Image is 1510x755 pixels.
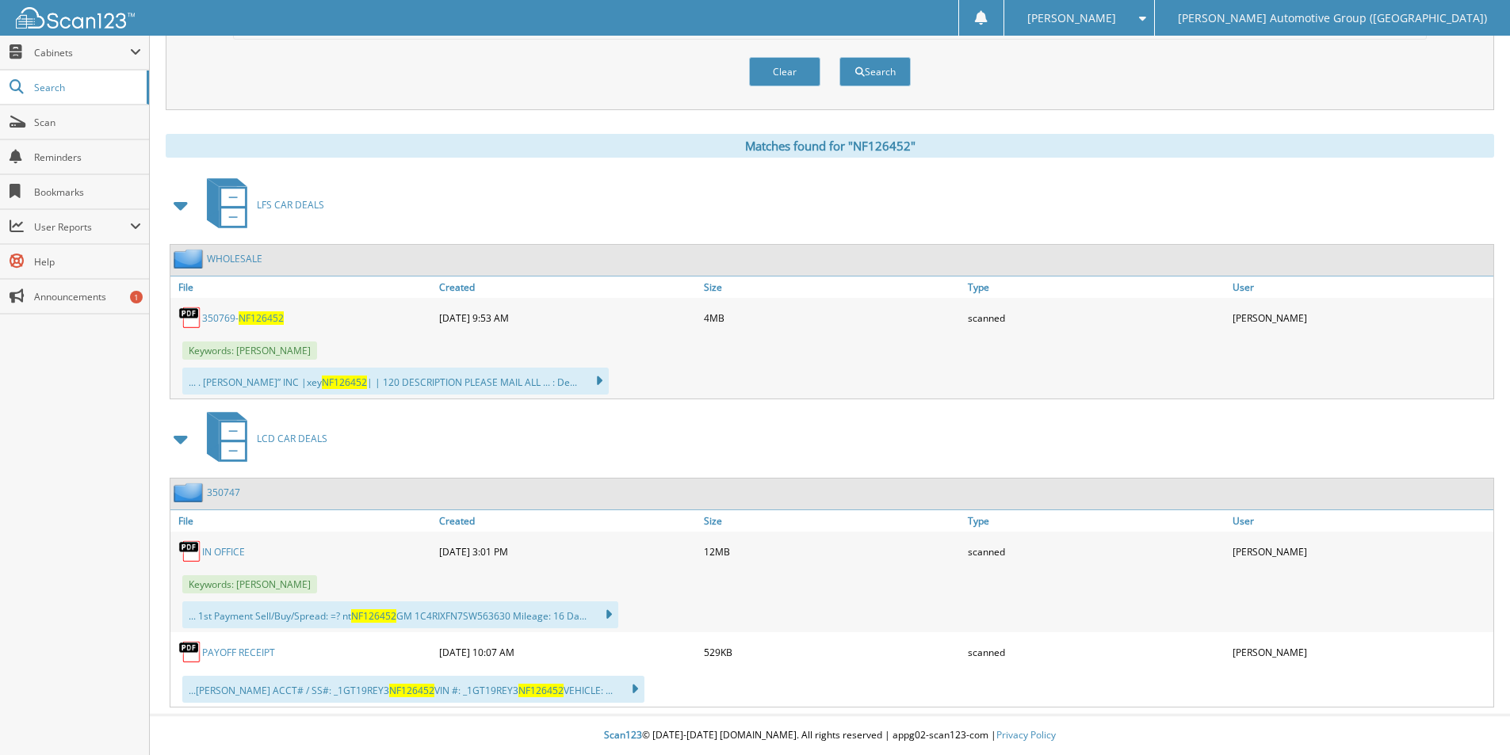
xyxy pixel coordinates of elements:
img: PDF.png [178,640,202,664]
div: ...[PERSON_NAME] ACCT# / SS#: _1GT19REY3 VIN #: _1GT19REY3 VEHICLE: ... [182,676,644,703]
span: User Reports [34,220,130,234]
a: 350747 [207,486,240,499]
a: 350769-NF126452 [202,311,284,325]
div: [PERSON_NAME] [1229,536,1493,567]
span: NF126452 [239,311,284,325]
a: User [1229,276,1493,298]
img: folder2.png [174,249,207,269]
div: 1 [130,291,143,303]
a: Type [964,510,1229,532]
a: WHOLESALE [207,252,262,265]
img: PDF.png [178,306,202,330]
a: LFS CAR DEALS [197,173,324,236]
span: Reminders [34,151,141,164]
div: scanned [964,536,1229,567]
a: User [1229,510,1493,532]
span: Announcements [34,290,141,303]
button: Search [839,57,911,86]
div: [DATE] 9:53 AM [435,302,700,334]
div: ... 1st Payment Sell/Buy/Spread: =? nt GM 1C4RIXFN7SW563630 Mileage: 16 Da... [182,601,618,628]
span: Scan [34,116,141,129]
span: NF126452 [518,684,564,697]
a: Privacy Policy [996,728,1056,742]
a: Type [964,276,1229,298]
span: Scan123 [604,728,642,742]
img: scan123-logo-white.svg [16,7,135,29]
div: Matches found for "NF126452" [166,134,1494,158]
span: Search [34,81,139,94]
span: Keywords: [PERSON_NAME] [182,575,317,593]
span: NF126452 [389,684,434,697]
div: [DATE] 10:07 AM [435,636,700,668]
div: 12MB [700,536,965,567]
a: Created [435,276,700,298]
span: Cabinets [34,46,130,59]
div: ... . [PERSON_NAME]” INC |xey | | 120 DESCRIPTION PLEASE MAIL ALL ... : De... [182,368,609,395]
span: LFS CAR DEALS [257,198,324,212]
a: PAYOFF RECEIPT [202,646,275,659]
a: Created [435,510,700,532]
div: [PERSON_NAME] [1229,636,1493,668]
a: Size [700,276,965,298]
span: NF126452 [322,376,367,389]
div: [PERSON_NAME] [1229,302,1493,334]
span: [PERSON_NAME] Automotive Group ([GEOGRAPHIC_DATA]) [1178,13,1487,23]
a: IN OFFICE [202,545,245,559]
a: Size [700,510,965,532]
div: [DATE] 3:01 PM [435,536,700,567]
div: 529KB [700,636,965,668]
div: scanned [964,636,1229,668]
span: NF126452 [351,609,396,623]
a: File [170,276,435,298]
div: scanned [964,302,1229,334]
span: LCD CAR DEALS [257,432,327,445]
span: Keywords: [PERSON_NAME] [182,341,317,360]
span: Help [34,255,141,269]
span: Bookmarks [34,185,141,199]
img: PDF.png [178,540,202,563]
div: 4MB [700,302,965,334]
img: folder2.png [174,482,207,502]
a: LCD CAR DEALS [197,407,327,470]
a: File [170,510,435,532]
span: [PERSON_NAME] [1027,13,1116,23]
div: © [DATE]-[DATE] [DOMAIN_NAME]. All rights reserved | appg02-scan123-com | [150,716,1510,755]
button: Clear [749,57,820,86]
